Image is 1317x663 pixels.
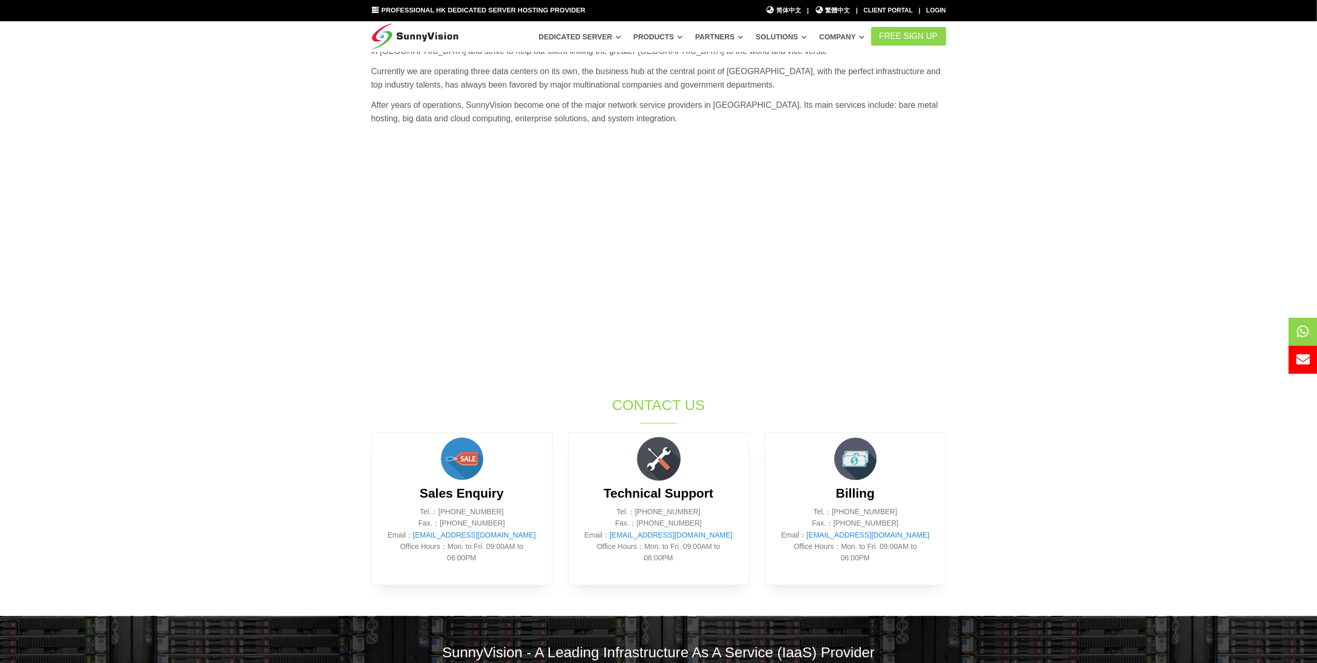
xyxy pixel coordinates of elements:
p: Tel.：[PHONE_NUMBER] Fax.：[PHONE_NUMBER] Email： Office Hours：Mon. to Fri. 09:00AM to 06:00PM [584,506,733,564]
a: [EMAIL_ADDRESS][DOMAIN_NAME] [413,531,536,539]
a: Solutions [756,27,807,46]
p: Tel.：[PHONE_NUMBER] Fax.：[PHONE_NUMBER] Email： Office Hours：Mon. to Fri. 09:00AM to 06:00PM [387,506,537,564]
b: Sales Enquiry [419,486,503,500]
a: 繁體中文 [815,6,850,16]
b: Billing [836,486,875,500]
p: Tel.：[PHONE_NUMBER] Fax.：[PHONE_NUMBER] Email： Office Hours：Mon. to Fri. 09:00AM to 06:00PM [781,506,930,564]
a: 简体中文 [766,6,802,16]
a: Company [819,27,865,46]
a: Dedicated Server [539,27,621,46]
a: [EMAIL_ADDRESS][DOMAIN_NAME] [610,531,732,539]
h1: Contact Us [486,395,831,415]
img: sales.png [436,433,488,485]
li: | [919,6,920,16]
img: flat-repair-tools.png [633,433,685,485]
img: money.png [830,433,881,485]
li: | [807,6,808,16]
span: Professional HK Dedicated Server Hosting Provider [381,6,585,14]
a: [EMAIL_ADDRESS][DOMAIN_NAME] [806,531,929,539]
b: Technical Support [604,486,714,500]
a: Products [633,27,683,46]
a: Client Portal [864,7,913,14]
a: Partners [696,27,744,46]
a: Login [927,7,946,14]
h2: SunnyVision - A Leading Infrastructure As A Service (IaaS) Provider [371,642,946,662]
p: Currently we are operating three data centers on its own, the business hub at the central point o... [371,65,946,91]
a: FREE Sign Up [871,27,946,46]
p: After years of operations, SunnyVision become one of the major network service providers in [GEOG... [371,98,946,125]
li: | [856,6,858,16]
